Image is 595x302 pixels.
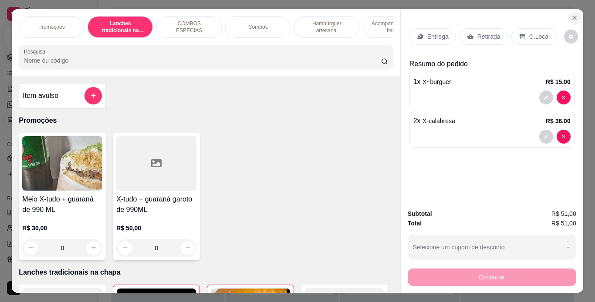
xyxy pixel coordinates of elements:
[413,116,455,126] p: 2 x
[116,224,196,232] p: R$ 50,00
[24,56,381,65] input: Pesquisa
[551,218,576,228] span: R$ 51,00
[248,23,268,30] p: Combos
[539,130,553,144] button: decrease-product-quantity
[408,235,576,259] button: Selecione um cupom de desconto
[423,78,451,85] span: X~burguer
[38,23,65,30] p: Promoções
[370,20,421,34] p: Acompanhamentos ( batata )
[85,87,102,104] button: add-separate-item
[551,209,576,218] span: R$ 51,00
[557,91,571,104] button: decrease-product-quantity
[301,20,352,34] p: Hambúrguer artesanal
[564,30,578,44] button: decrease-product-quantity
[408,210,432,217] strong: Subtotal
[95,20,145,34] p: Lanches tradicionais na chapa
[118,241,132,255] button: decrease-product-quantity
[477,32,500,41] p: Retirada
[557,130,571,144] button: decrease-product-quantity
[19,115,393,126] p: Promoções
[546,77,571,86] p: R$ 15,00
[568,11,581,25] button: Close
[539,91,553,104] button: decrease-product-quantity
[423,117,455,124] span: X-calabresa
[409,59,575,69] p: Resumo do pedido
[164,20,214,34] p: COMBOS ESPECIAS
[22,224,102,232] p: R$ 30,00
[116,194,196,215] h4: X-tudo + guaraná garoto de 990ML
[22,136,102,191] img: product-image
[408,220,422,227] strong: Total
[427,32,449,41] p: Entrega
[24,48,48,55] label: Pesquisa
[22,194,102,215] h4: Meio X-tudo + guaraná de 990 ML
[546,117,571,125] p: R$ 36,00
[23,91,58,101] h4: Item avulso
[181,241,195,255] button: increase-product-quantity
[24,241,38,255] button: decrease-product-quantity
[19,267,393,278] p: Lanches tradicionais na chapa
[413,77,451,87] p: 1 x
[87,241,101,255] button: increase-product-quantity
[529,32,550,41] p: C.Local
